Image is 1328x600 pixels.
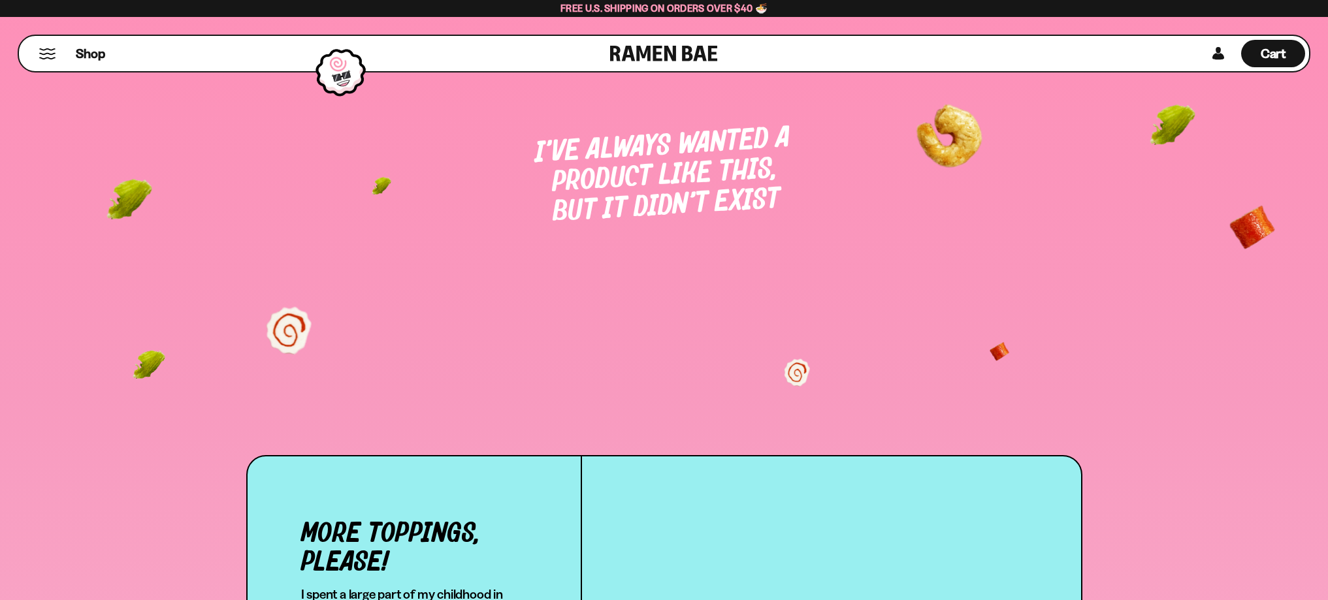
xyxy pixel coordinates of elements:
span: Free U.S. Shipping on Orders over $40 🍜 [560,2,768,14]
a: Shop [76,40,105,67]
span: Shop [76,45,105,63]
button: Mobile Menu Trigger [39,48,56,59]
span: I’ve always wanted a product like this, but it didn’t exist [534,123,790,227]
div: Cart [1241,36,1305,71]
span: Cart [1261,46,1286,61]
h5: More toppings, please! [301,520,527,577]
